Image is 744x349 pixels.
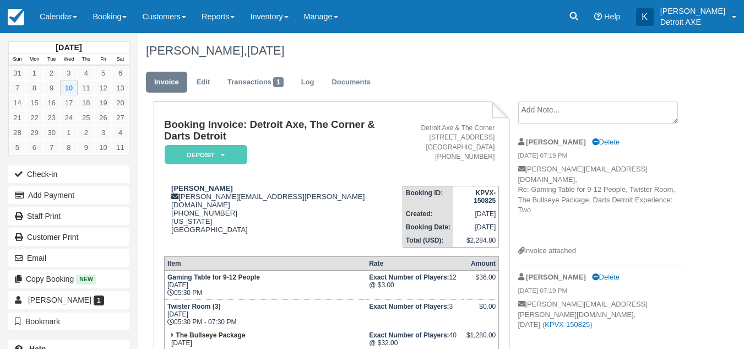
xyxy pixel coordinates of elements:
[167,303,220,310] strong: Twister Room (3)
[403,207,453,221] th: Created:
[164,184,403,234] div: [PERSON_NAME][EMAIL_ADDRESS][PERSON_NAME][DOMAIN_NAME] [PHONE_NUMBER] [US_STATE] [GEOGRAPHIC_DATA]
[660,6,725,17] p: [PERSON_NAME]
[518,246,688,256] div: Invoice attached
[112,66,129,80] a: 6
[78,53,95,66] th: Thu
[366,299,464,329] td: 3
[28,296,91,304] span: [PERSON_NAME]
[545,320,590,329] a: KPVX-150825
[43,110,60,125] a: 23
[43,53,60,66] th: Tue
[164,144,243,165] a: Deposit
[78,125,95,140] a: 2
[453,221,499,234] td: [DATE]
[95,95,112,110] a: 19
[164,299,366,329] td: [DATE] 05:30 PM - 07:30 PM
[403,221,453,234] th: Booking Date:
[8,165,129,183] button: Check-in
[8,291,129,309] a: [PERSON_NAME] 1
[366,256,464,270] th: Rate
[112,53,129,66] th: Sat
[466,331,496,348] div: $1,280.00
[403,234,453,248] th: Total (USD):
[43,125,60,140] a: 30
[171,184,233,192] strong: [PERSON_NAME]
[78,140,95,155] a: 9
[323,72,379,93] a: Documents
[60,125,77,140] a: 1
[366,270,464,299] td: 12 @ $3.00
[95,66,112,80] a: 5
[407,124,495,162] address: Detroit Axe & The Corner [STREET_ADDRESS] [GEOGRAPHIC_DATA] [PHONE_NUMBER]
[26,66,43,80] a: 1
[164,256,366,270] th: Item
[43,140,60,155] a: 7
[9,125,26,140] a: 28
[8,270,129,288] button: Copy Booking New
[9,80,26,95] a: 7
[636,8,654,26] div: K
[9,53,26,66] th: Sun
[167,273,260,281] strong: Gaming Table for 9-12 People
[8,249,129,267] button: Email
[526,138,586,146] strong: [PERSON_NAME]
[9,66,26,80] a: 31
[26,125,43,140] a: 29
[95,80,112,95] a: 12
[95,125,112,140] a: 3
[8,207,129,225] a: Staff Print
[9,95,26,110] a: 14
[219,72,292,93] a: Transactions1
[26,140,43,155] a: 6
[94,296,104,305] span: 1
[474,189,496,205] strong: KPVX-150825
[594,13,602,20] i: Help
[60,110,77,125] a: 24
[112,125,129,140] a: 4
[453,234,499,248] td: $2,284.80
[60,66,77,80] a: 3
[112,110,129,125] a: 27
[26,95,43,110] a: 15
[60,95,77,110] a: 17
[9,140,26,155] a: 5
[8,186,129,204] button: Add Payment
[43,66,60,80] a: 2
[518,151,688,163] em: [DATE] 07:19 PM
[369,331,449,339] strong: Exact Number of Players
[112,80,129,95] a: 13
[293,72,323,93] a: Log
[76,275,96,284] span: New
[403,186,453,207] th: Booking ID:
[43,80,60,95] a: 9
[146,44,687,57] h1: [PERSON_NAME],
[26,110,43,125] a: 22
[466,273,496,290] div: $36.00
[466,303,496,319] div: $0.00
[56,43,82,52] strong: [DATE]
[526,273,586,281] strong: [PERSON_NAME]
[43,95,60,110] a: 16
[247,44,284,57] span: [DATE]
[60,53,77,66] th: Wed
[592,273,620,281] a: Delete
[273,77,284,87] span: 1
[604,12,621,21] span: Help
[8,313,129,330] button: Bookmark
[60,80,77,95] a: 10
[164,119,403,142] h1: Booking Invoice: Detroit Axe, The Corner & Darts Detroit
[660,17,725,28] p: Detroit AXE
[78,110,95,125] a: 25
[95,140,112,155] a: 10
[464,256,499,270] th: Amount
[8,9,24,25] img: checkfront-main-nav-mini-logo.png
[518,164,688,246] p: [PERSON_NAME][EMAIL_ADDRESS][DOMAIN_NAME], Re: Gaming Table for 9-12 People, Twister Room, The Bu...
[26,53,43,66] th: Mon
[146,72,187,93] a: Invoice
[95,110,112,125] a: 26
[592,138,620,146] a: Delete
[369,273,449,281] strong: Exact Number of Players
[112,95,129,110] a: 20
[95,53,112,66] th: Fri
[8,228,129,246] a: Customer Print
